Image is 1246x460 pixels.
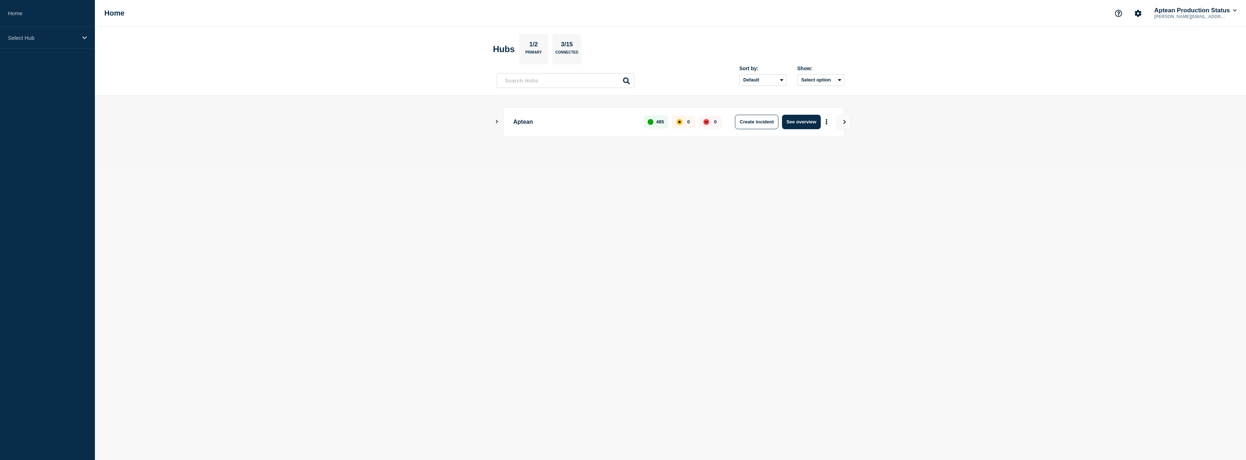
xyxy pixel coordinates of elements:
[555,50,578,58] p: Connected
[104,9,125,17] h1: Home
[493,44,515,54] h2: Hubs
[527,41,541,50] p: 1/2
[822,115,831,128] button: More actions
[687,119,690,125] p: 0
[1153,14,1228,19] p: [PERSON_NAME][EMAIL_ADDRESS][PERSON_NAME][DOMAIN_NAME]
[714,119,716,125] p: 0
[703,119,709,125] div: down
[495,119,499,125] button: Show Connected Hubs
[782,115,820,129] button: See overview
[525,50,542,58] p: Primary
[656,119,664,125] p: 485
[739,66,786,71] div: Sort by:
[8,35,78,41] p: Select Hub
[739,74,786,86] select: Sort by
[1130,6,1146,21] button: Account settings
[1111,6,1126,21] button: Support
[837,115,851,129] button: View
[648,119,653,125] div: up
[497,73,634,88] input: Search Hubs
[558,41,576,50] p: 3/15
[513,115,635,129] p: Aptean
[677,119,682,125] div: affected
[797,66,844,71] div: Show:
[1153,7,1238,14] button: Aptean Production Status
[735,115,778,129] button: Create incident
[797,74,844,86] button: Select option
